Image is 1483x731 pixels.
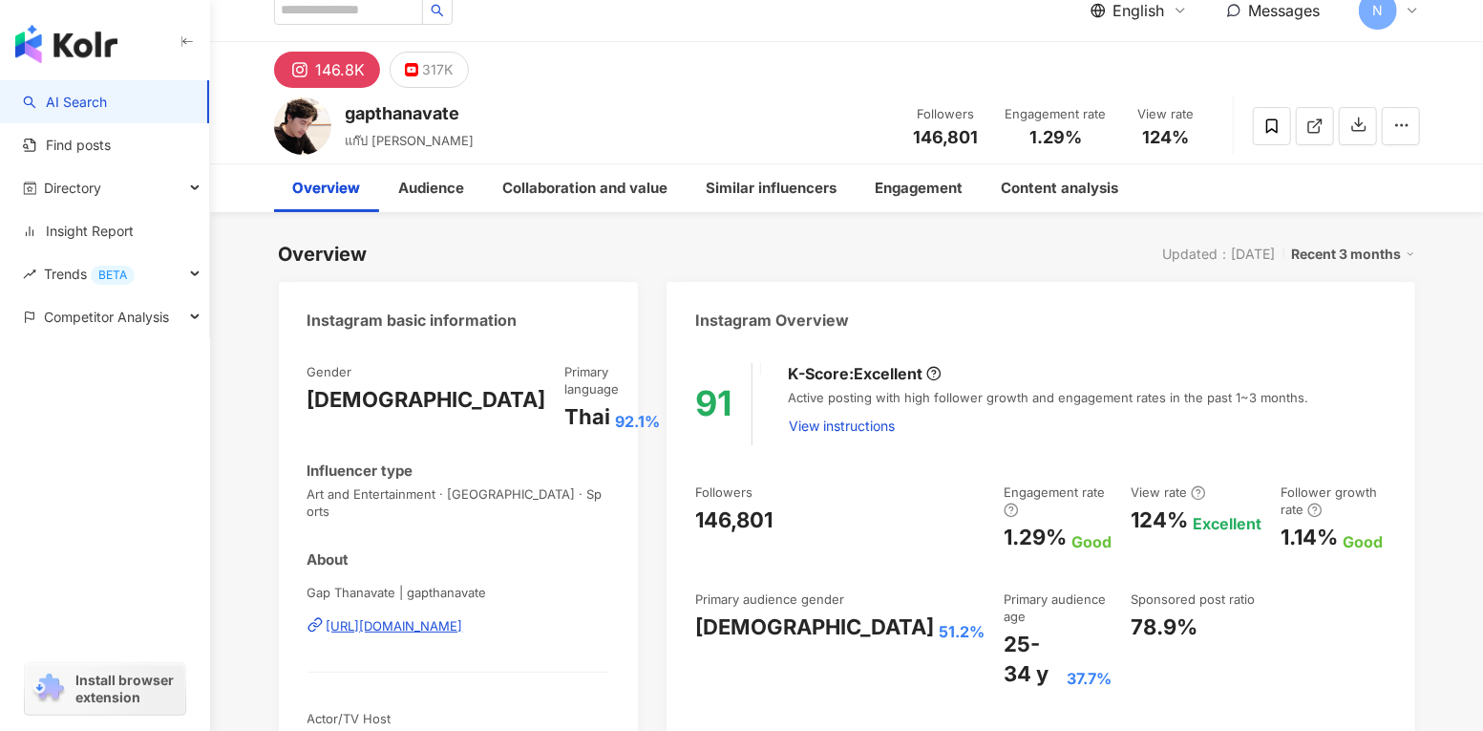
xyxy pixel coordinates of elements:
[23,268,36,281] span: rise
[707,177,837,200] div: Similar influencers
[616,411,661,432] span: 92.1%
[307,485,610,520] span: Art and Entertainment · [GEOGRAPHIC_DATA] · Sports
[695,591,844,608] div: Primary audience gender
[695,484,752,501] div: Followers
[307,584,610,601] span: Gap Thanavate | gapthanavate
[44,166,101,209] span: Directory
[316,56,366,83] div: 146.8K
[1343,531,1383,552] div: Good
[1292,242,1415,267] div: Recent 3 months
[274,52,380,88] button: 146.8K
[44,252,135,295] span: Trends
[307,310,518,331] div: Instagram basic information
[307,461,413,481] div: Influencer type
[399,177,465,200] div: Audience
[695,613,934,642] div: [DEMOGRAPHIC_DATA]
[788,407,896,445] button: View instructions
[23,136,111,155] a: Find posts
[31,674,67,704] img: chrome extension
[1071,531,1112,552] div: Good
[390,52,469,88] button: 317K
[914,127,979,147] span: 146,801
[23,222,134,241] a: Insight Report
[1281,523,1338,552] div: 1.14%
[307,363,352,380] div: Gender
[695,310,849,331] div: Instagram Overview
[1029,128,1082,147] span: 1.29%
[939,621,985,642] div: 51.2%
[423,56,454,83] div: 317K
[1004,523,1067,552] div: 1.29%
[307,385,546,415] div: [DEMOGRAPHIC_DATA]
[1142,128,1189,147] span: 124%
[876,177,964,200] div: Engagement
[695,384,732,423] div: 91
[695,505,773,535] div: 146,801
[1006,105,1107,124] div: Engagement rate
[565,402,611,432] div: Thai
[1067,668,1112,689] div: 37.7%
[279,241,368,268] div: Overview
[1002,177,1119,200] div: Content analysis
[1163,247,1276,262] div: Updated：[DATE]
[307,549,350,570] div: About
[327,617,463,634] div: [URL][DOMAIN_NAME]
[44,295,169,338] span: Competitor Analysis
[1004,630,1062,689] div: 25-34 y
[854,363,922,384] div: Excellent
[1131,613,1197,642] div: 78.9%
[25,663,185,715] a: chrome extensionInstall browser extension
[788,363,942,384] div: K-Score :
[1004,484,1112,519] div: Engagement rate
[1004,591,1112,625] div: Primary audience age
[23,93,107,112] a: searchAI Search
[346,101,475,125] div: gapthanavate
[1131,591,1255,608] div: Sponsored post ratio
[15,25,117,63] img: logo
[1193,513,1261,534] div: Excellent
[346,133,475,148] span: แก๊ป [PERSON_NAME]
[274,97,331,155] img: KOL Avatar
[910,105,983,124] div: Followers
[307,617,610,634] a: [URL][DOMAIN_NAME]
[1131,484,1206,501] div: View rate
[91,266,135,285] div: BETA
[503,177,668,200] div: Collaboration and value
[565,363,661,398] div: Primary language
[789,419,895,434] span: View instructions
[1249,1,1321,20] span: Messages
[1130,105,1202,124] div: View rate
[75,672,180,706] span: Install browser extension
[1281,484,1386,519] div: Follower growth rate
[431,4,444,17] span: search
[293,177,361,200] div: Overview
[788,389,1386,444] div: Active posting with high follower growth and engagement rates in the past 1~3 months.
[1131,505,1188,535] div: 124%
